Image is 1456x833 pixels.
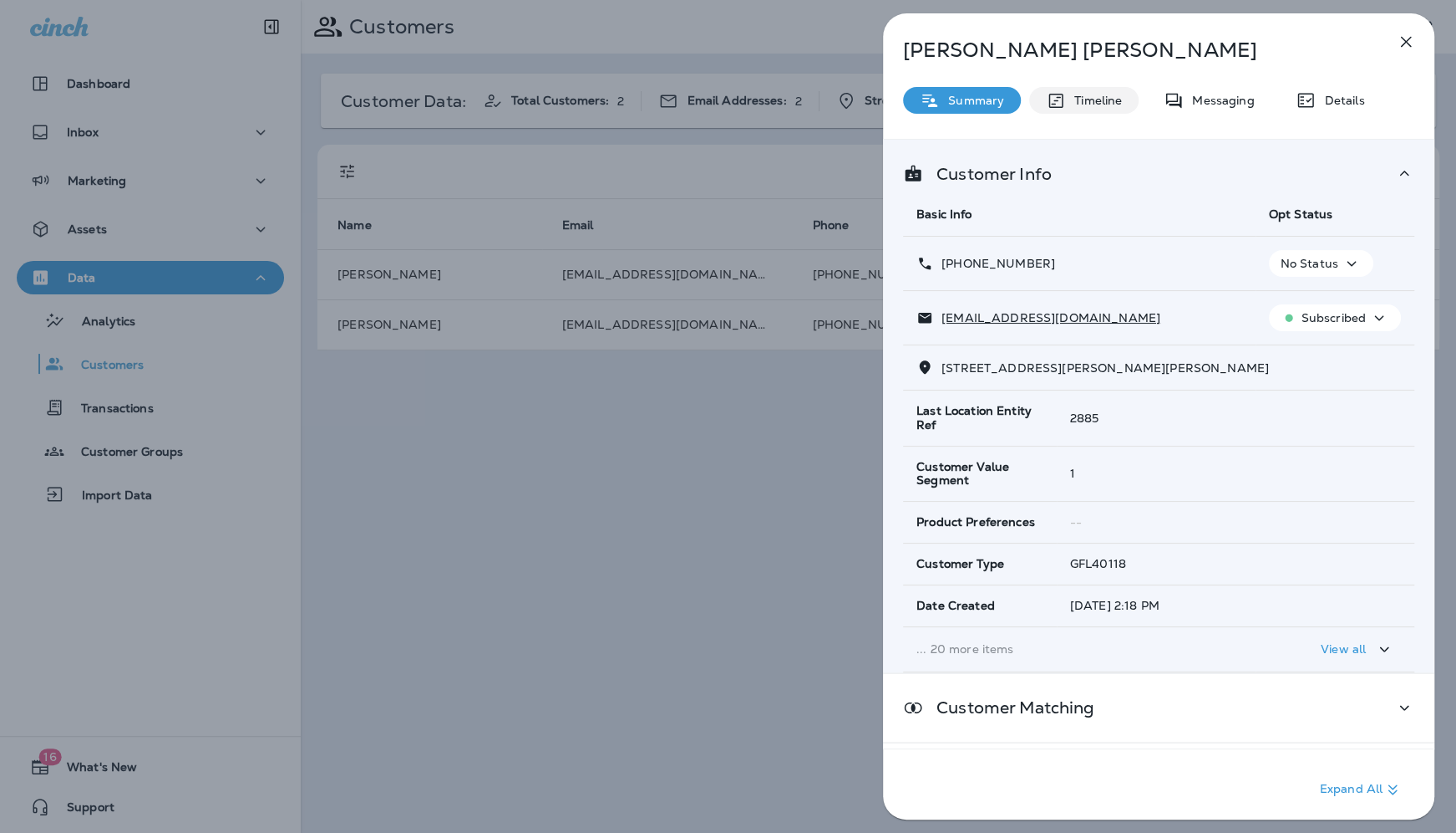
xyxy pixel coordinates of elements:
[933,311,1160,325] p: [EMAIL_ADDRESS][DOMAIN_NAME]
[933,257,1055,270] p: [PHONE_NUMBER]
[1313,774,1409,805] button: Expand All
[1320,779,1403,800] p: Expand All
[1269,250,1373,277] button: No Status
[916,460,1043,488] span: Customer Value Segment
[1316,94,1364,107] p: Details
[923,701,1094,714] p: Customer Matching
[1070,515,1082,530] span: --
[1184,94,1254,107] p: Messaging
[916,404,1043,432] span: Last Location Entity Ref
[1070,556,1126,571] span: GFL40118
[1070,598,1159,613] span: [DATE] 2:18 PM
[916,599,995,613] span: Date Created
[941,360,1269,376] span: [STREET_ADDRESS][PERSON_NAME][PERSON_NAME]
[916,557,1004,571] span: Customer Type
[1269,207,1332,222] span: Opt Status
[923,167,1052,181] p: Customer Info
[1321,642,1366,656] p: View all
[903,38,1359,62] p: [PERSON_NAME] [PERSON_NAME]
[1314,634,1401,665] button: View all
[1070,466,1075,481] span: 1
[1269,304,1401,331] button: Subscribed
[1281,257,1338,270] p: No Status
[916,515,1035,529] span: Product Preferences
[916,642,1242,656] p: ... 20 more items
[1066,94,1122,107] p: Timeline
[1301,311,1366,325] p: Subscribed
[916,207,972,222] span: Basic Info
[940,94,1004,107] p: Summary
[1070,411,1099,426] span: 2885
